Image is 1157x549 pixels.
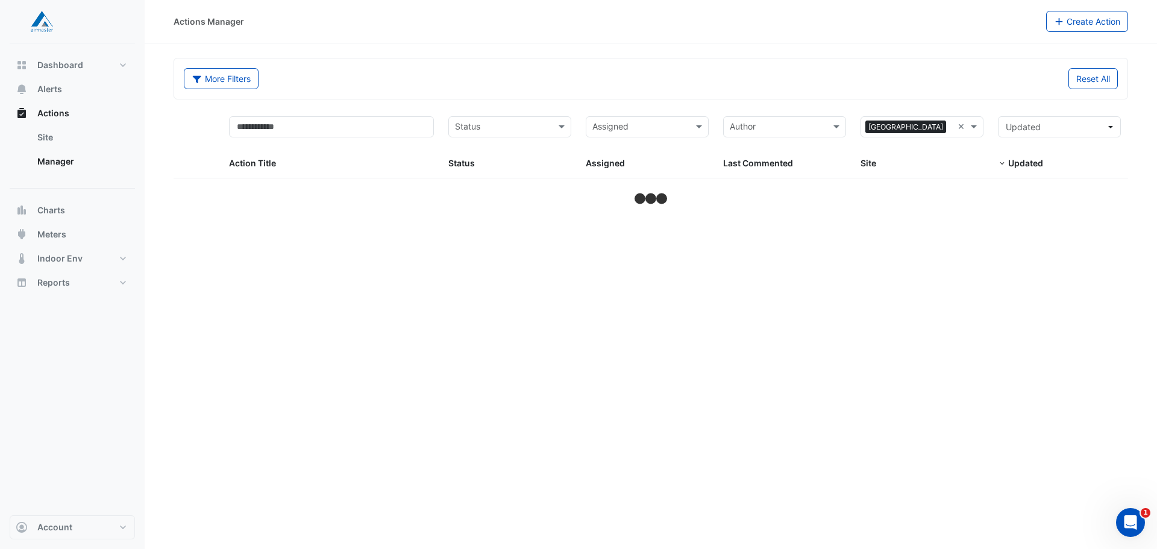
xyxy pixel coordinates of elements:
button: Actions [10,101,135,125]
button: Reset All [1068,68,1118,89]
app-icon: Meters [16,228,28,240]
span: 1 [1141,508,1150,518]
a: Manager [28,149,135,174]
button: Account [10,515,135,539]
span: Clear [958,120,968,134]
app-icon: Reports [16,277,28,289]
span: Alerts [37,83,62,95]
span: Site [861,158,876,168]
div: Actions Manager [174,15,244,28]
span: Status [448,158,475,168]
img: Company Logo [14,10,69,34]
button: Reports [10,271,135,295]
span: Assigned [586,158,625,168]
span: Updated [1008,158,1043,168]
button: More Filters [184,68,259,89]
div: Actions [10,125,135,178]
app-icon: Alerts [16,83,28,95]
app-icon: Dashboard [16,59,28,71]
app-icon: Charts [16,204,28,216]
button: Dashboard [10,53,135,77]
iframe: Intercom live chat [1116,508,1145,537]
span: Action Title [229,158,276,168]
span: Actions [37,107,69,119]
button: Alerts [10,77,135,101]
span: Reports [37,277,70,289]
span: Account [37,521,72,533]
span: Last Commented [723,158,793,168]
span: Charts [37,204,65,216]
span: Meters [37,228,66,240]
span: [GEOGRAPHIC_DATA] [865,121,946,134]
app-icon: Actions [16,107,28,119]
button: Charts [10,198,135,222]
span: Dashboard [37,59,83,71]
a: Site [28,125,135,149]
span: Updated [1006,122,1041,132]
button: Meters [10,222,135,246]
button: Indoor Env [10,246,135,271]
button: Updated [998,116,1121,137]
button: Create Action [1046,11,1129,32]
app-icon: Indoor Env [16,253,28,265]
span: Indoor Env [37,253,83,265]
